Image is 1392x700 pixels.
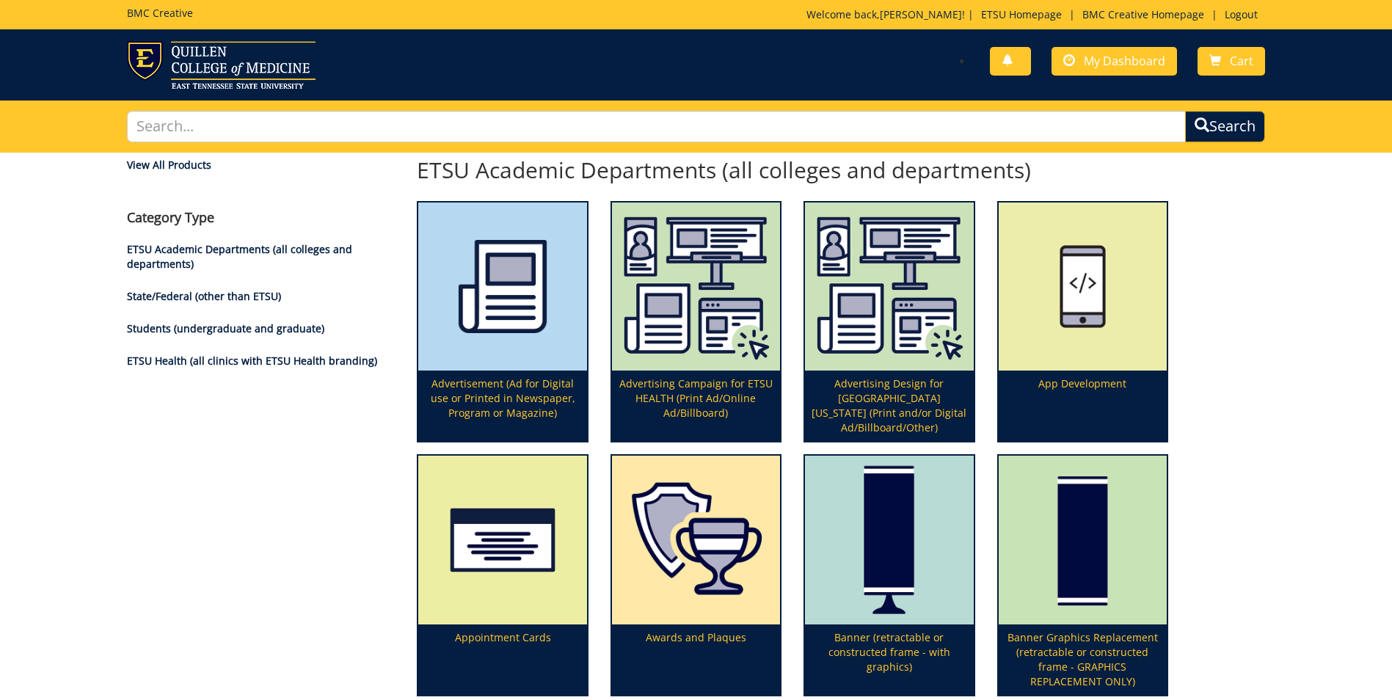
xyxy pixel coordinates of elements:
a: BMC Creative Homepage [1075,7,1211,21]
a: Awards and Plaques [612,456,780,694]
span: Cart [1230,53,1253,69]
img: retractable-banner-59492b401f5aa8.64163094.png [805,456,973,624]
p: Banner Graphics Replacement (retractable or constructed frame - GRAPHICS REPLACEMENT ONLY) [999,624,1167,695]
h5: BMC Creative [127,7,193,18]
p: Advertisement (Ad for Digital use or Printed in Newspaper, Program or Magazine) [418,371,586,441]
h2: ETSU Academic Departments (all colleges and departments) [417,158,1168,182]
span: My Dashboard [1084,53,1165,69]
a: Banner (retractable or constructed frame - with graphics) [805,456,973,694]
a: Cart [1198,47,1265,76]
img: etsu%20health%20marketing%20campaign%20image-6075f5506d2aa2.29536275.png [805,203,973,371]
h4: Category Type [127,211,395,225]
img: etsu%20health%20marketing%20campaign%20image-6075f5506d2aa2.29536275.png [612,203,780,371]
p: Appointment Cards [418,624,586,695]
p: Awards and Plaques [612,624,780,695]
p: Welcome back, ! | | | [806,7,1265,22]
a: My Dashboard [1052,47,1177,76]
button: Search [1185,111,1265,142]
a: ETSU Homepage [974,7,1069,21]
a: ETSU Academic Departments (all colleges and departments) [127,242,352,271]
a: State/Federal (other than ETSU) [127,289,281,303]
a: Appointment Cards [418,456,586,694]
img: ETSU logo [127,41,316,89]
img: printmedia-5fff40aebc8a36.86223841.png [418,203,586,371]
a: Advertising Design for [GEOGRAPHIC_DATA][US_STATE] (Print and/or Digital Ad/Billboard/Other) [805,203,973,441]
img: graphics-only-banner-5949222f1cdc31.93524894.png [999,456,1167,624]
a: View All Products [127,158,395,172]
a: Logout [1217,7,1265,21]
p: Banner (retractable or constructed frame - with graphics) [805,624,973,695]
a: [PERSON_NAME] [880,7,962,21]
img: app%20development%20icon-655684178ce609.47323231.png [999,203,1167,371]
a: ETSU Health (all clinics with ETSU Health branding) [127,354,377,368]
p: Advertising Campaign for ETSU HEALTH (Print Ad/Online Ad/Billboard) [612,371,780,441]
img: appointment%20cards-6556843a9f7d00.21763534.png [418,456,586,624]
a: App Development [999,203,1167,441]
a: Advertising Campaign for ETSU HEALTH (Print Ad/Online Ad/Billboard) [612,203,780,441]
p: App Development [999,371,1167,441]
p: Advertising Design for [GEOGRAPHIC_DATA][US_STATE] (Print and/or Digital Ad/Billboard/Other) [805,371,973,441]
a: Students (undergraduate and graduate) [127,321,324,335]
img: plaques-5a7339fccbae09.63825868.png [612,456,780,624]
a: Banner Graphics Replacement (retractable or constructed frame - GRAPHICS REPLACEMENT ONLY) [999,456,1167,694]
a: Advertisement (Ad for Digital use or Printed in Newspaper, Program or Magazine) [418,203,586,441]
input: Search... [127,111,1186,142]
